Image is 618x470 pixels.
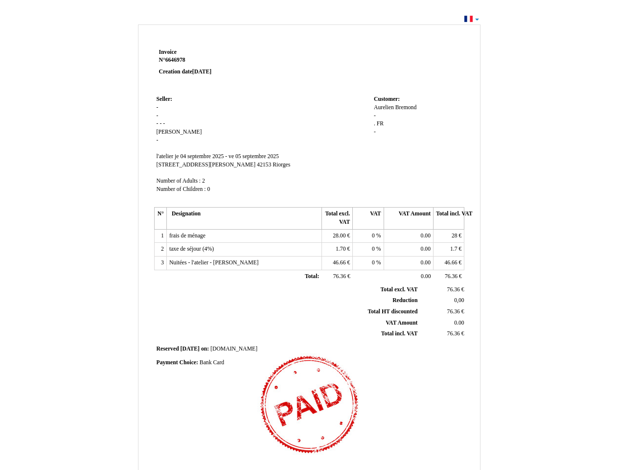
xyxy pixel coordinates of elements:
[154,257,166,270] td: 3
[157,178,201,184] span: Number of Adults :
[434,208,464,229] th: Total incl. VAT
[321,257,352,270] td: €
[154,229,166,243] td: 1
[450,246,458,252] span: 1.7
[157,129,202,135] span: [PERSON_NAME]
[192,69,211,75] span: [DATE]
[353,208,384,229] th: VAT
[372,259,375,266] span: 0
[381,286,418,293] span: Total excl. VAT
[374,129,376,135] span: -
[207,186,210,192] span: 0
[447,330,460,337] span: 76.36
[419,329,466,340] td: €
[392,297,417,304] span: Reduction
[372,246,375,252] span: 0
[372,233,375,239] span: 0
[421,273,431,280] span: 0.00
[395,104,417,111] span: Bremond
[386,320,417,326] span: VAT Amount
[444,259,457,266] span: 46.66
[157,162,256,168] span: [STREET_ADDRESS][PERSON_NAME]
[353,229,384,243] td: %
[201,346,209,352] span: on:
[421,246,431,252] span: 0.00
[381,330,418,337] span: Total incl. VAT
[374,113,376,119] span: -
[181,346,200,352] span: [DATE]
[434,257,464,270] td: €
[333,233,345,239] span: 28.00
[353,257,384,270] td: %
[157,137,159,143] span: -
[157,153,174,160] span: l'atelier
[154,208,166,229] th: N°
[421,259,431,266] span: 0.00
[175,153,279,160] span: je 04 septembre 2025 - ve 05 septembre 2025
[336,246,345,252] span: 1.70
[434,270,464,283] td: €
[333,273,346,280] span: 76.36
[159,69,212,75] strong: Creation date
[321,229,352,243] td: €
[305,273,319,280] span: Total:
[434,243,464,257] td: €
[159,56,276,64] strong: N°
[384,208,433,229] th: VAT Amount
[159,49,177,55] span: Invoice
[374,96,400,102] span: Customer:
[321,243,352,257] td: €
[434,229,464,243] td: €
[157,96,172,102] span: Seller:
[447,286,460,293] span: 76.36
[353,243,384,257] td: %
[154,243,166,257] td: 2
[157,104,159,111] span: -
[202,178,205,184] span: 2
[157,113,159,119] span: -
[257,162,271,168] span: 42153
[374,120,375,127] span: .
[454,297,464,304] span: 0,00
[374,104,394,111] span: Aurelien
[157,346,179,352] span: Reserved
[421,233,431,239] span: 0.00
[419,306,466,318] td: €
[163,120,165,127] span: -
[157,120,159,127] span: -
[160,120,161,127] span: -
[169,246,214,252] span: taxe de séjour (4%)
[454,320,464,326] span: 0.00
[200,359,224,366] span: Bank Card
[377,120,384,127] span: FR
[169,233,206,239] span: frais de ménage
[321,208,352,229] th: Total excl. VAT
[419,284,466,295] td: €
[166,208,321,229] th: Designation
[452,233,458,239] span: 28
[367,308,417,315] span: Total HT discounted
[157,359,198,366] span: Payment Choice:
[165,57,185,63] span: 6646978
[210,346,257,352] span: [DOMAIN_NAME]
[321,270,352,283] td: €
[157,186,206,192] span: Number of Children :
[169,259,259,266] span: Nuitées - l'atelier - [PERSON_NAME]
[273,162,290,168] span: Riorges
[333,259,345,266] span: 46.66
[447,308,460,315] span: 76.36
[445,273,458,280] span: 76.36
